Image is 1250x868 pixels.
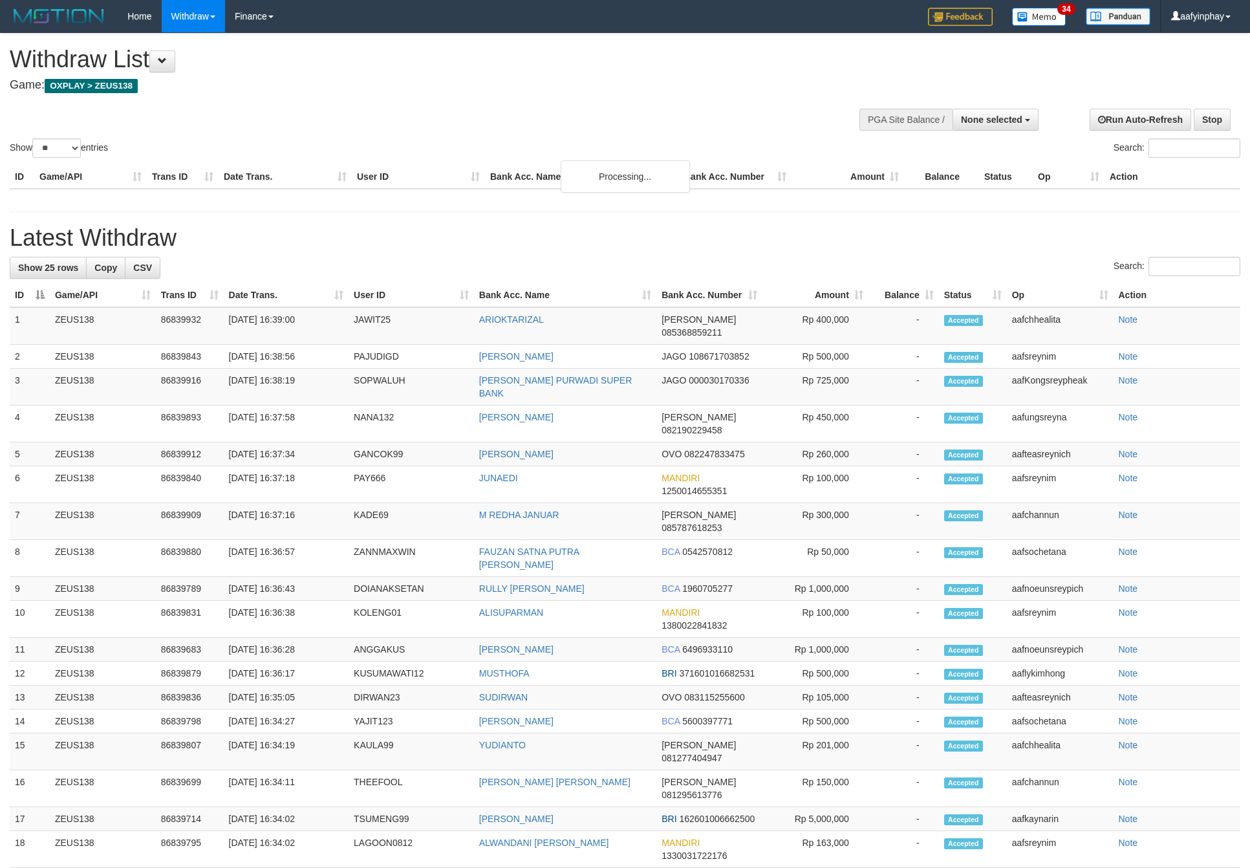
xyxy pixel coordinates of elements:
span: OVO [662,692,682,702]
td: - [868,345,939,369]
label: Show entries [10,138,108,158]
td: - [868,733,939,770]
th: ID: activate to sort column descending [10,283,50,307]
td: KADE69 [349,503,474,540]
td: aafsreynim [1007,831,1114,868]
span: Copy 081295613776 to clipboard [662,790,722,800]
td: aafnoeunsreypich [1007,638,1114,662]
td: 86839683 [156,638,224,662]
td: DIRWAN23 [349,686,474,710]
a: JUNAEDI [479,473,518,483]
td: Rp 105,000 [762,686,868,710]
td: 9 [10,577,50,601]
span: BCA [662,583,680,594]
td: aafnoeunsreypich [1007,577,1114,601]
td: ZEUS138 [50,369,156,406]
td: Rp 100,000 [762,601,868,638]
td: aafsreynim [1007,466,1114,503]
td: YAJIT123 [349,710,474,733]
td: 14 [10,710,50,733]
span: Accepted [944,693,983,704]
td: - [868,601,939,638]
a: [PERSON_NAME] [479,814,554,824]
td: aafungsreyna [1007,406,1114,442]
td: - [868,369,939,406]
span: MANDIRI [662,473,700,483]
td: - [868,662,939,686]
td: ZEUS138 [50,686,156,710]
span: JAGO [662,351,686,362]
td: - [868,503,939,540]
input: Search: [1148,257,1240,276]
td: ZEUS138 [50,601,156,638]
td: 86839843 [156,345,224,369]
td: ZEUS138 [50,307,156,345]
a: Note [1119,510,1138,520]
span: MANDIRI [662,838,700,848]
a: [PERSON_NAME] [479,449,554,459]
td: 86839795 [156,831,224,868]
span: [PERSON_NAME] [662,740,736,750]
td: - [868,710,939,733]
td: - [868,807,939,831]
span: BRI [662,668,676,678]
h4: Game: [10,79,821,92]
td: Rp 100,000 [762,466,868,503]
td: aafchhealita [1007,307,1114,345]
td: 86839879 [156,662,224,686]
th: Bank Acc. Number [679,165,792,189]
div: PGA Site Balance / [859,109,953,131]
a: Note [1119,668,1138,678]
td: DOIANAKSETAN [349,577,474,601]
td: - [868,442,939,466]
a: Note [1119,644,1138,655]
span: Copy 1250014655351 to clipboard [662,486,727,496]
td: Rp 163,000 [762,831,868,868]
td: [DATE] 16:34:19 [224,733,349,770]
td: 86839714 [156,807,224,831]
td: [DATE] 16:36:38 [224,601,349,638]
th: User ID: activate to sort column ascending [349,283,474,307]
a: Note [1119,777,1138,787]
td: Rp 500,000 [762,345,868,369]
span: Copy 000030170336 to clipboard [689,375,749,385]
td: 2 [10,345,50,369]
td: ZEUS138 [50,770,156,807]
td: PAY666 [349,466,474,503]
span: Accepted [944,777,983,788]
td: - [868,638,939,662]
a: ALISUPARMAN [479,607,543,618]
a: M REDHA JANUAR [479,510,559,520]
td: aafsochetana [1007,540,1114,577]
td: [DATE] 16:36:28 [224,638,349,662]
td: ZEUS138 [50,503,156,540]
span: Accepted [944,838,983,849]
td: 10 [10,601,50,638]
label: Search: [1114,257,1240,276]
td: aafKongsreypheak [1007,369,1114,406]
span: Accepted [944,669,983,680]
a: CSV [125,257,160,279]
th: User ID [352,165,485,189]
th: ID [10,165,34,189]
td: 4 [10,406,50,442]
td: [DATE] 16:37:16 [224,503,349,540]
td: ZANNMAXWIN [349,540,474,577]
span: Copy 108671703852 to clipboard [689,351,749,362]
td: Rp 500,000 [762,662,868,686]
span: Accepted [944,413,983,424]
a: Note [1119,716,1138,726]
td: Rp 1,000,000 [762,577,868,601]
span: [PERSON_NAME] [662,314,736,325]
td: ZEUS138 [50,807,156,831]
td: ZEUS138 [50,540,156,577]
td: KAULA99 [349,733,474,770]
td: 86839807 [156,733,224,770]
a: FAUZAN SATNA PUTRA [PERSON_NAME] [479,547,579,570]
td: Rp 400,000 [762,307,868,345]
td: 3 [10,369,50,406]
td: Rp 300,000 [762,503,868,540]
td: - [868,466,939,503]
td: ZEUS138 [50,345,156,369]
a: [PERSON_NAME] [479,644,554,655]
